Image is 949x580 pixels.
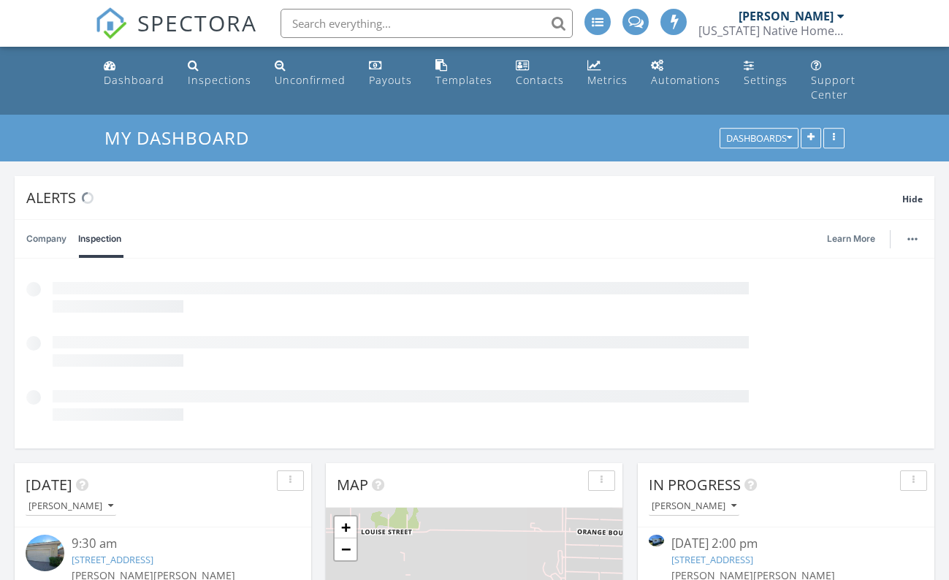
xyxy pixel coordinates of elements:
[582,53,633,94] a: Metrics
[720,129,799,149] button: Dashboards
[275,73,346,87] div: Unconfirmed
[744,73,788,87] div: Settings
[104,126,262,150] a: My Dashboard
[337,475,368,495] span: Map
[587,73,628,87] div: Metrics
[510,53,570,94] a: Contacts
[827,232,884,246] a: Learn More
[182,53,257,94] a: Inspections
[430,53,498,94] a: Templates
[907,237,918,240] img: ellipsis-632cfdd7c38ec3a7d453.svg
[104,73,164,87] div: Dashboard
[369,73,412,87] div: Payouts
[649,535,664,546] img: 9562454%2Fcover_photos%2FmqZIg3bwPAh8GjVYm988%2Fsmall.jpg
[269,53,351,94] a: Unconfirmed
[805,53,861,109] a: Support Center
[902,193,923,205] span: Hide
[651,73,720,87] div: Automations
[652,501,736,511] div: [PERSON_NAME]
[516,73,564,87] div: Contacts
[281,9,573,38] input: Search everything...
[811,73,855,102] div: Support Center
[726,134,792,144] div: Dashboards
[739,9,834,23] div: [PERSON_NAME]
[98,53,170,94] a: Dashboard
[95,7,127,39] img: The Best Home Inspection Software - Spectora
[26,188,902,207] div: Alerts
[188,73,251,87] div: Inspections
[649,475,741,495] span: In Progress
[26,475,72,495] span: [DATE]
[28,501,113,511] div: [PERSON_NAME]
[335,516,357,538] a: Zoom in
[671,535,900,553] div: [DATE] 2:00 pm
[698,23,845,38] div: Florida Native Home Inspections, LLC
[72,535,278,553] div: 9:30 am
[335,538,357,560] a: Zoom out
[363,53,418,94] a: Payouts
[645,53,726,94] a: Automations (Advanced)
[72,553,153,566] a: [STREET_ADDRESS]
[435,73,492,87] div: Templates
[26,535,64,571] img: 9559196%2Fcover_photos%2Fw5fBAMTK7EhMzx7vAQOC%2Fsmall.jpg
[26,220,66,258] a: Company
[137,7,257,38] span: SPECTORA
[671,553,753,566] a: [STREET_ADDRESS]
[649,497,739,516] button: [PERSON_NAME]
[26,497,116,516] button: [PERSON_NAME]
[78,220,121,258] a: Inspection
[738,53,793,94] a: Settings
[95,20,257,50] a: SPECTORA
